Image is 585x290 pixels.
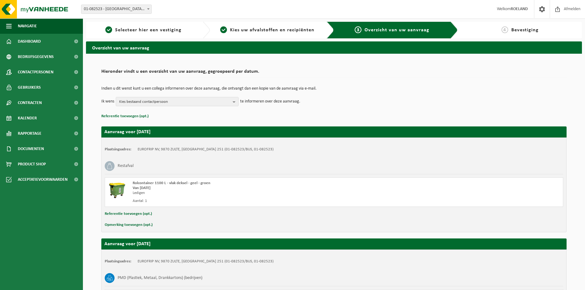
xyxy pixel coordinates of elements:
span: Bevestiging [511,28,539,33]
span: Kalender [18,110,37,126]
span: Rapportage [18,126,41,141]
span: 01-082523 - EUROFRIP NV - ZULTE [81,5,152,14]
strong: Plaatsingsadres: [105,147,131,151]
span: Selecteer hier een vestiging [115,28,181,33]
span: Overzicht van uw aanvraag [365,28,429,33]
td: EUROFRIP NV, 9870 ZULTE, [GEOGRAPHIC_DATA] 251 (01-082523/BUS, 01-082523) [138,259,274,264]
span: 01-082523 - EUROFRIP NV - ZULTE [81,5,151,14]
span: Acceptatievoorwaarden [18,172,68,187]
span: Contracten [18,95,42,110]
span: Rolcontainer 1100 L - vlak deksel - geel - groen [133,181,210,185]
a: 2Kies uw afvalstoffen en recipiënten [213,26,322,34]
span: Navigatie [18,18,37,34]
strong: ROELAND [511,7,528,11]
p: Ik wens [101,97,114,106]
span: Bedrijfsgegevens [18,49,54,64]
h2: Overzicht van uw aanvraag [86,41,582,53]
button: Referentie toevoegen (opt.) [105,210,152,218]
span: Documenten [18,141,44,157]
button: Referentie toevoegen (opt.) [101,112,149,120]
span: Kies uw afvalstoffen en recipiënten [230,28,314,33]
span: Dashboard [18,34,41,49]
span: 2 [220,26,227,33]
p: Indien u dit wenst kunt u een collega informeren over deze aanvraag, die ontvangt dan een kopie v... [101,87,567,91]
a: 1Selecteer hier een vestiging [89,26,198,34]
p: te informeren over deze aanvraag. [240,97,300,106]
span: Kies bestaand contactpersoon [119,97,230,106]
button: Opmerking toevoegen (opt.) [105,221,153,229]
span: Contactpersonen [18,64,53,80]
h3: PMD (Plastiek, Metaal, Drankkartons) (bedrijven) [118,273,202,283]
span: Gebruikers [18,80,41,95]
span: 1 [105,26,112,33]
h2: Hieronder vindt u een overzicht van uw aanvraag, gegroepeerd per datum. [101,69,567,77]
span: 4 [501,26,508,33]
span: 3 [355,26,361,33]
div: Aantal: 1 [133,199,359,203]
td: EUROFRIP NV, 9870 ZULTE, [GEOGRAPHIC_DATA] 251 (01-082523/BUS, 01-082523) [138,147,274,152]
img: WB-1100-HPE-GN-50.png [108,181,127,199]
strong: Aanvraag voor [DATE] [104,130,150,134]
h3: Restafval [118,161,134,171]
button: Kies bestaand contactpersoon [116,97,239,106]
div: Ledigen [133,191,359,195]
strong: Aanvraag voor [DATE] [104,242,150,246]
strong: Plaatsingsadres: [105,259,131,263]
span: Product Shop [18,157,46,172]
strong: Van [DATE] [133,186,150,190]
